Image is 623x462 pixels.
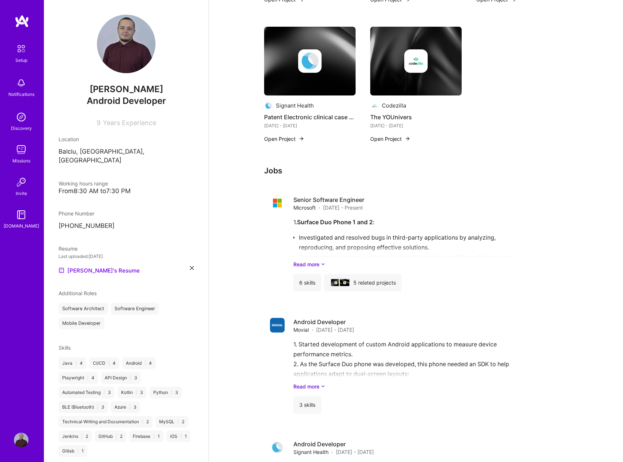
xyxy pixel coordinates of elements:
[319,204,320,211] span: ·
[87,375,89,381] span: |
[59,445,87,457] div: Gitlab 1
[87,95,166,106] span: Android Developer
[293,318,354,326] h4: Android Developer
[59,290,97,296] span: Additional Roles
[101,372,141,384] div: API Design 3
[264,122,356,129] div: [DATE] - [DATE]
[97,404,98,410] span: |
[370,122,462,129] div: [DATE] - [DATE]
[15,56,27,64] div: Setup
[4,222,39,230] div: [DOMAIN_NAME]
[298,49,322,73] img: Company logo
[59,180,108,187] span: Working hours range
[293,396,321,414] div: 3 skills
[122,357,155,369] div: Android 4
[103,119,156,127] span: Years Experience
[264,166,568,175] h3: Jobs
[155,416,188,428] div: MySQL 2
[95,431,126,442] div: GitHub 2
[264,112,356,122] h4: Patent Electronic clinical case reporting
[145,360,146,366] span: |
[14,76,29,90] img: bell
[59,267,64,273] img: Resume
[293,274,321,292] div: 6 skills
[264,27,356,95] img: cover
[14,207,29,222] img: guide book
[276,102,314,109] div: Signant Health
[12,433,30,447] a: User Avatar
[8,90,34,98] div: Notifications
[177,419,179,425] span: |
[293,196,364,204] h4: Senior Software Engineer
[370,101,379,110] img: Company logo
[59,372,98,384] div: Playwright 4
[59,135,194,143] div: Location
[59,187,194,195] div: From 8:30 AM to 7:30 PM
[336,448,374,456] span: [DATE] - [DATE]
[59,252,194,260] div: Last uploaded: [DATE]
[136,390,137,395] span: |
[321,260,325,268] i: icon ArrowDownSecondaryDark
[117,387,147,398] div: Kotlin 3
[129,404,131,410] span: |
[370,112,462,122] h4: The YOUnivers
[89,357,119,369] div: CI/CD 4
[331,448,333,456] span: ·
[59,210,94,217] span: Phone Number
[340,279,349,286] img: cover
[11,124,32,132] div: Discovery
[404,49,428,73] img: Company logo
[316,326,354,334] span: [DATE] - [DATE]
[77,448,79,454] span: |
[75,360,77,366] span: |
[370,135,410,143] button: Open Project
[264,135,304,143] button: Open Project
[264,101,273,110] img: Company logo
[14,142,29,157] img: teamwork
[59,303,108,315] div: Software Architect
[321,383,325,390] i: icon ArrowDownSecondaryDark
[293,440,374,448] h4: Android Developer
[142,419,143,425] span: |
[270,318,285,333] img: Company logo
[59,387,115,398] div: Automated Testing 3
[12,157,30,165] div: Missions
[108,360,110,366] span: |
[14,110,29,124] img: discovery
[312,326,313,334] span: ·
[190,266,194,270] i: icon Close
[382,102,406,109] div: Codezilla
[405,136,410,142] img: arrow-right
[16,189,27,197] div: Invite
[59,357,86,369] div: Java 4
[15,15,29,28] img: logo
[299,136,304,142] img: arrow-right
[14,175,29,189] img: Invite
[270,440,285,455] img: Company logo
[97,119,101,127] span: 9
[130,375,131,381] span: |
[293,260,562,268] a: Read more
[97,15,155,73] img: User Avatar
[111,303,159,315] div: Software Engineer
[293,326,309,334] span: Movial
[59,222,194,230] p: [PHONE_NUMBER]
[324,274,402,292] div: 5 related projects
[59,245,78,252] span: Resume
[59,84,194,95] span: [PERSON_NAME]
[111,401,140,413] div: Azure 3
[129,431,164,442] div: Firebase 1
[323,204,363,211] span: [DATE] - Present
[59,401,108,413] div: BLE (Bluetooth) 3
[331,279,341,286] img: cover
[293,204,316,211] span: Microsoft
[59,147,194,165] p: Balciu, [GEOGRAPHIC_DATA], [GEOGRAPHIC_DATA]
[343,281,346,284] img: Company logo
[116,433,117,439] span: |
[59,318,104,329] div: Mobile Developer
[59,431,92,442] div: Jenkins 2
[59,416,153,428] div: Technical Writing and Documentation 2
[150,387,182,398] div: Python 3
[153,433,155,439] span: |
[293,448,329,456] span: Signant Health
